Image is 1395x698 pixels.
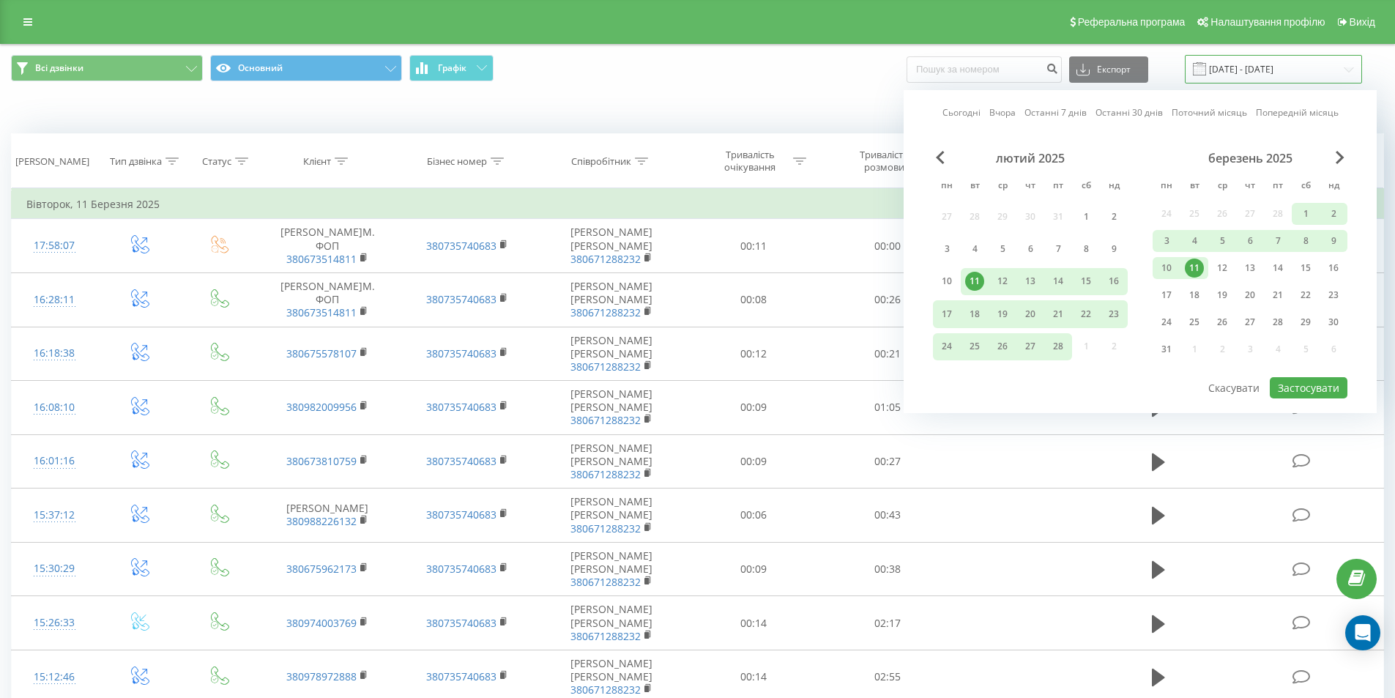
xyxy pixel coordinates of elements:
div: 10 [1157,259,1176,278]
div: нд 16 лют 2025 р. [1100,268,1128,295]
div: 16:28:11 [26,286,83,314]
div: березень 2025 [1153,151,1347,166]
div: 17 [937,305,956,324]
a: 380735740683 [426,669,496,683]
div: 27 [1240,313,1260,332]
a: 380978972888 [286,669,357,683]
div: 28 [1049,337,1068,356]
a: 380675962173 [286,562,357,576]
div: 20 [1240,286,1260,305]
div: Співробітник [571,155,631,168]
div: пт 7 бер 2025 р. [1264,230,1292,252]
div: 1 [1296,204,1315,223]
div: 29 [1296,313,1315,332]
div: нд 30 бер 2025 р. [1320,311,1347,333]
td: Вівторок, 11 Березня 2025 [12,190,1384,219]
div: 12 [993,272,1012,291]
div: чт 13 лют 2025 р. [1016,268,1044,295]
div: 18 [965,305,984,324]
td: 00:00 [821,219,955,273]
a: 380675578107 [286,346,357,360]
a: 380671288232 [570,413,641,427]
div: 25 [1185,313,1204,332]
div: 16 [1324,259,1343,278]
div: сб 29 бер 2025 р. [1292,311,1320,333]
a: 380735740683 [426,454,496,468]
div: 31 [1157,340,1176,359]
span: Налаштування профілю [1210,16,1325,28]
td: [PERSON_NAME]М. ФОП [258,272,397,327]
td: [PERSON_NAME] [PERSON_NAME] [537,434,687,489]
div: 24 [937,337,956,356]
div: 26 [993,337,1012,356]
div: пн 24 лют 2025 р. [933,333,961,360]
div: пн 3 бер 2025 р. [1153,230,1180,252]
div: чт 6 бер 2025 р. [1236,230,1264,252]
div: вт 18 лют 2025 р. [961,300,989,327]
div: пт 7 лют 2025 р. [1044,235,1072,262]
a: 380988226132 [286,514,357,528]
div: 9 [1104,240,1123,259]
td: [PERSON_NAME]М. ФОП [258,219,397,273]
a: 380982009956 [286,400,357,414]
div: 14 [1049,272,1068,291]
a: 380671288232 [570,575,641,589]
a: Сьогодні [942,105,981,119]
div: чт 27 бер 2025 р. [1236,311,1264,333]
div: Бізнес номер [427,155,487,168]
abbr: понеділок [1156,176,1178,198]
a: 380671288232 [570,521,641,535]
div: пт 14 бер 2025 р. [1264,257,1292,279]
abbr: вівторок [964,176,986,198]
div: 6 [1240,231,1260,250]
div: 19 [993,305,1012,324]
a: 380974003769 [286,616,357,630]
td: 02:17 [821,596,955,650]
div: чт 20 бер 2025 р. [1236,284,1264,306]
a: 380735740683 [426,616,496,630]
div: 23 [1104,305,1123,324]
div: сб 1 бер 2025 р. [1292,203,1320,225]
td: [PERSON_NAME] [PERSON_NAME] [537,489,687,543]
div: 6 [1021,240,1040,259]
div: 12 [1213,259,1232,278]
a: 380735740683 [426,292,496,306]
button: Основний [210,55,402,81]
button: Застосувати [1270,377,1347,398]
span: Вихід [1350,16,1375,28]
span: Графік [438,63,466,73]
input: Пошук за номером [907,56,1062,83]
div: 4 [965,240,984,259]
div: пн 17 лют 2025 р. [933,300,961,327]
div: чт 20 лют 2025 р. [1016,300,1044,327]
div: пт 28 лют 2025 р. [1044,333,1072,360]
div: ср 26 бер 2025 р. [1208,311,1236,333]
div: пн 3 лют 2025 р. [933,235,961,262]
td: 00:14 [687,596,821,650]
abbr: вівторок [1183,176,1205,198]
span: Next Month [1336,151,1344,164]
div: сб 22 бер 2025 р. [1292,284,1320,306]
td: [PERSON_NAME] [PERSON_NAME] [537,219,687,273]
div: 15 [1296,259,1315,278]
div: Open Intercom Messenger [1345,615,1380,650]
div: нд 2 лют 2025 р. [1100,203,1128,230]
div: 28 [1268,313,1287,332]
div: 8 [1076,240,1095,259]
div: 16:01:16 [26,447,83,475]
td: 00:09 [687,542,821,596]
a: Останні 30 днів [1095,105,1163,119]
div: 15:37:12 [26,501,83,530]
div: 24 [1157,313,1176,332]
div: 16 [1104,272,1123,291]
div: 15:12:46 [26,663,83,691]
abbr: субота [1295,176,1317,198]
div: ср 19 лют 2025 р. [989,300,1016,327]
div: 16:18:38 [26,339,83,368]
div: пн 24 бер 2025 р. [1153,311,1180,333]
td: 00:09 [687,381,821,435]
a: 380735740683 [426,400,496,414]
abbr: неділя [1103,176,1125,198]
div: 27 [1021,337,1040,356]
div: нд 2 бер 2025 р. [1320,203,1347,225]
